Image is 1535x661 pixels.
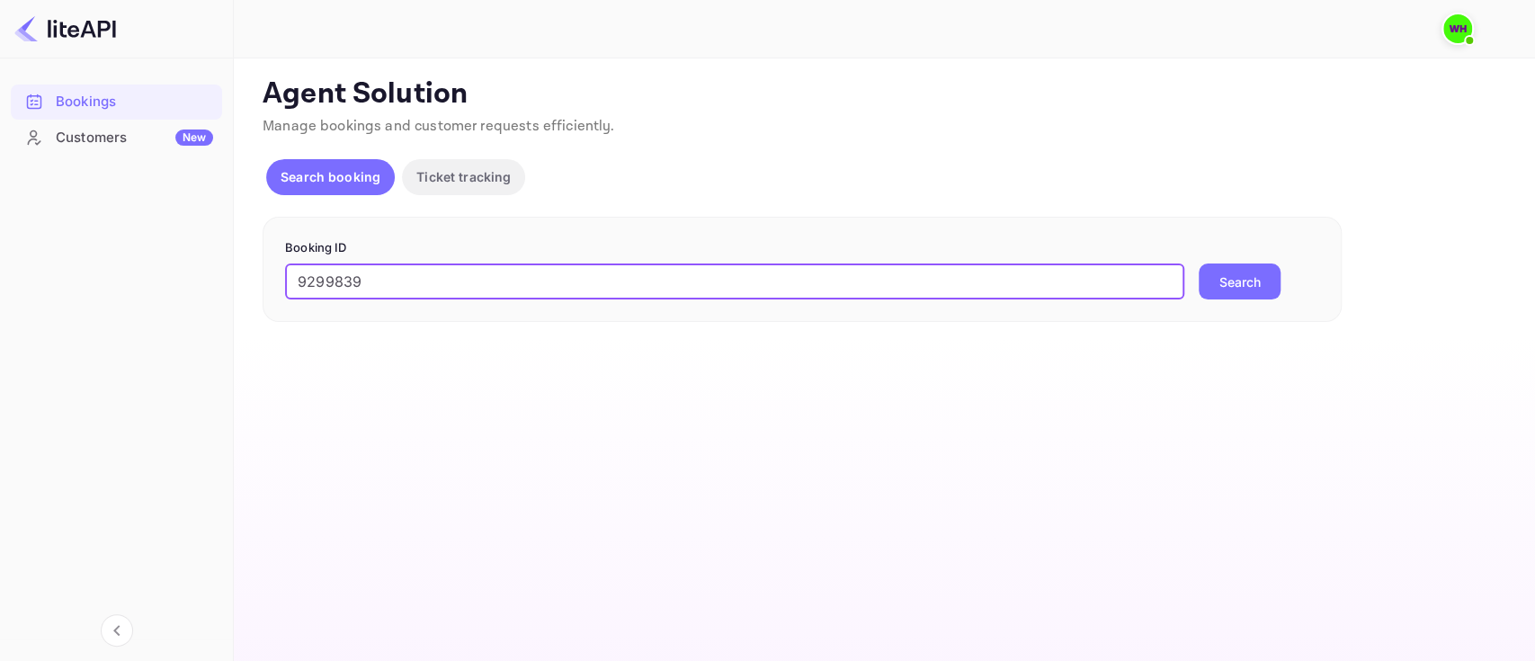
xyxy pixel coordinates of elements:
[14,14,116,43] img: LiteAPI logo
[56,128,213,148] div: Customers
[416,167,511,186] p: Ticket tracking
[11,85,222,118] a: Bookings
[1443,14,1472,43] img: walid harrass
[285,264,1184,299] input: Enter Booking ID (e.g., 63782194)
[285,239,1319,257] p: Booking ID
[11,121,222,156] div: CustomersNew
[263,76,1503,112] p: Agent Solution
[11,85,222,120] div: Bookings
[281,167,380,186] p: Search booking
[56,92,213,112] div: Bookings
[101,614,133,647] button: Collapse navigation
[263,117,615,136] span: Manage bookings and customer requests efficiently.
[1199,264,1281,299] button: Search
[11,121,222,154] a: CustomersNew
[175,130,213,146] div: New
